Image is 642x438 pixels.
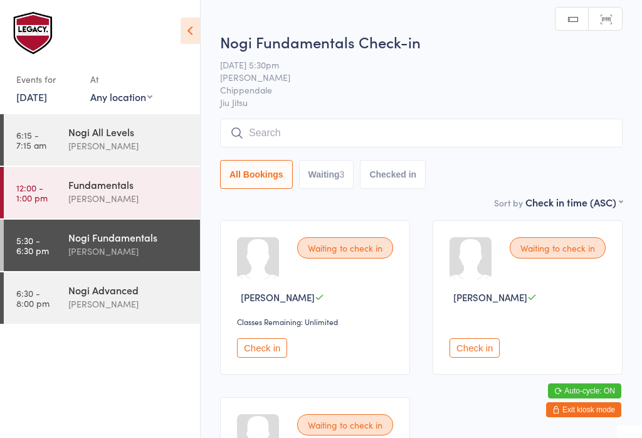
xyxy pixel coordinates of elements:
img: Legacy Brazilian Jiu Jitsu [13,9,56,56]
a: [DATE] [16,90,47,104]
a: 5:30 -6:30 pmNogi Fundamentals[PERSON_NAME] [4,220,200,271]
span: Chippendale [220,83,603,96]
button: All Bookings [220,160,293,189]
time: 6:30 - 8:00 pm [16,288,50,308]
div: At [90,69,152,90]
time: 5:30 - 6:30 pm [16,235,49,255]
button: Check in [450,338,500,358]
time: 12:00 - 1:00 pm [16,183,48,203]
div: Nogi Advanced [68,283,189,297]
div: [PERSON_NAME] [68,139,189,153]
a: 6:30 -8:00 pmNogi Advanced[PERSON_NAME] [4,272,200,324]
div: Nogi Fundamentals [68,230,189,244]
button: Auto-cycle: ON [548,383,621,398]
span: [PERSON_NAME] [453,291,527,304]
button: Waiting3 [299,160,354,189]
time: 6:15 - 7:15 am [16,130,46,150]
div: Waiting to check in [297,414,393,435]
div: [PERSON_NAME] [68,297,189,311]
div: Classes Remaining: Unlimited [237,316,397,327]
div: 3 [340,169,345,179]
h2: Nogi Fundamentals Check-in [220,31,623,52]
button: Exit kiosk mode [546,402,621,417]
button: Checked in [360,160,426,189]
span: [PERSON_NAME] [241,291,315,304]
button: Check in [237,338,287,358]
div: [PERSON_NAME] [68,244,189,259]
span: [DATE] 5:30pm [220,58,603,71]
input: Search [220,119,623,147]
div: Waiting to check in [297,237,393,259]
span: Jiu Jitsu [220,96,623,109]
div: Waiting to check in [510,237,606,259]
div: Any location [90,90,152,104]
div: Events for [16,69,78,90]
a: 6:15 -7:15 amNogi All Levels[PERSON_NAME] [4,114,200,166]
label: Sort by [494,196,523,209]
div: [PERSON_NAME] [68,191,189,206]
div: Check in time (ASC) [525,195,623,209]
div: Nogi All Levels [68,125,189,139]
div: Fundamentals [68,178,189,191]
a: 12:00 -1:00 pmFundamentals[PERSON_NAME] [4,167,200,218]
span: [PERSON_NAME] [220,71,603,83]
